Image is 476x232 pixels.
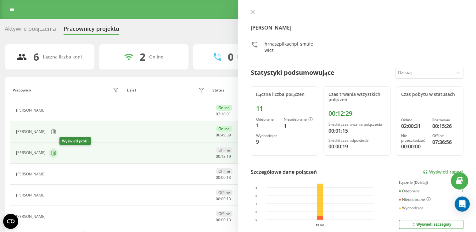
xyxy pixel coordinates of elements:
text: 4 [255,202,257,205]
div: Łączna liczba kont [43,54,82,60]
div: Nieodebrane [284,117,313,122]
div: : : [216,112,231,116]
div: Szczegółowe dane połączeń [251,168,317,176]
span: 02 [216,111,220,117]
div: Online [149,54,163,60]
div: 07:36:56 [432,138,458,146]
div: Online [216,126,232,132]
div: Statystyki podsumowujące [251,68,334,77]
div: 1 [284,122,313,130]
span: 01 [227,111,231,117]
div: 02:00:31 [401,122,427,130]
div: 2 [140,51,145,63]
div: : : [216,218,231,222]
span: 19 [227,154,231,159]
text: 19 sie [316,223,324,227]
button: Wyświetl szczegóły [399,220,463,229]
div: 1 [256,122,279,129]
div: 00:12:29 [328,110,385,117]
div: Łączna liczba połączeń [256,92,313,97]
div: 11 [256,105,313,112]
text: 0 [255,218,257,221]
span: 49 [221,132,226,138]
h4: [PERSON_NAME] [251,24,464,31]
div: Offline [216,147,232,153]
div: Nie przeszkadzać [401,134,427,143]
span: 10 [221,111,226,117]
div: 0 [227,51,233,63]
span: 13 [227,175,231,180]
div: Czas trwania wszystkich połączeń [328,92,385,102]
span: 00 [216,217,220,223]
span: 13 [221,154,226,159]
div: Łącznie (Dzisiaj) [399,180,463,185]
div: : : [216,133,231,137]
div: Średni czas trwania połączenia [328,122,385,127]
div: Pracownik [13,88,31,92]
span: 00 [221,196,226,202]
text: 2 [255,210,257,213]
div: Czas pobytu w statusach [401,92,458,97]
span: 00 [216,175,220,180]
div: Nieodebrane [399,197,431,202]
div: 6 [33,51,39,63]
div: Dział [127,88,136,92]
span: 13 [227,196,231,202]
div: : : [216,197,231,201]
span: 00 [216,132,220,138]
span: 00 [221,175,226,180]
div: Open Intercom Messenger [455,196,470,212]
span: 39 [227,132,231,138]
div: Pracownicy projektu [64,25,119,35]
span: 00 [216,196,220,202]
div: Offline [432,134,458,138]
div: Offline [216,190,232,196]
div: Rozmawiają [237,54,262,60]
div: [PERSON_NAME] [16,108,47,113]
div: Online [401,118,427,122]
div: [PERSON_NAME] [16,172,47,176]
div: Średni czas odpowiedzi [328,138,385,143]
div: Wychodzące [399,206,423,210]
div: 00:00:00 [401,143,427,150]
div: 00:00:19 [328,143,385,150]
div: 00:15:26 [432,122,458,130]
div: Aktywne połączenia [5,25,56,35]
span: 13 [227,217,231,223]
div: Rozmawia [432,118,458,122]
div: 9 [256,138,279,146]
div: Odebrane [256,117,279,122]
div: 1 [461,189,463,193]
div: 00:01:15 [328,127,385,135]
span: 00 [216,154,220,159]
div: Wyświetl profil [59,137,91,145]
div: Status [212,88,224,92]
div: Offline [216,211,232,217]
span: 00 [221,217,226,223]
button: Open CMP widget [3,214,18,229]
text: 6 [255,194,257,197]
div: Offline [216,168,232,174]
div: Odebrane [399,189,420,193]
div: Wyświetl szczegóły [411,222,451,227]
div: [PERSON_NAME] [16,130,47,134]
text: 8 [255,186,257,189]
div: Wychodzące [256,134,279,138]
a: Wyświetl raport [423,169,463,175]
div: [PERSON_NAME] [16,214,47,219]
div: : : [216,154,231,159]
div: [PERSON_NAME] [16,151,47,155]
div: hrnaszpilkachpl_smulewicz [265,41,313,53]
div: Online [216,105,232,111]
div: [PERSON_NAME] [16,193,47,197]
div: : : [216,175,231,180]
